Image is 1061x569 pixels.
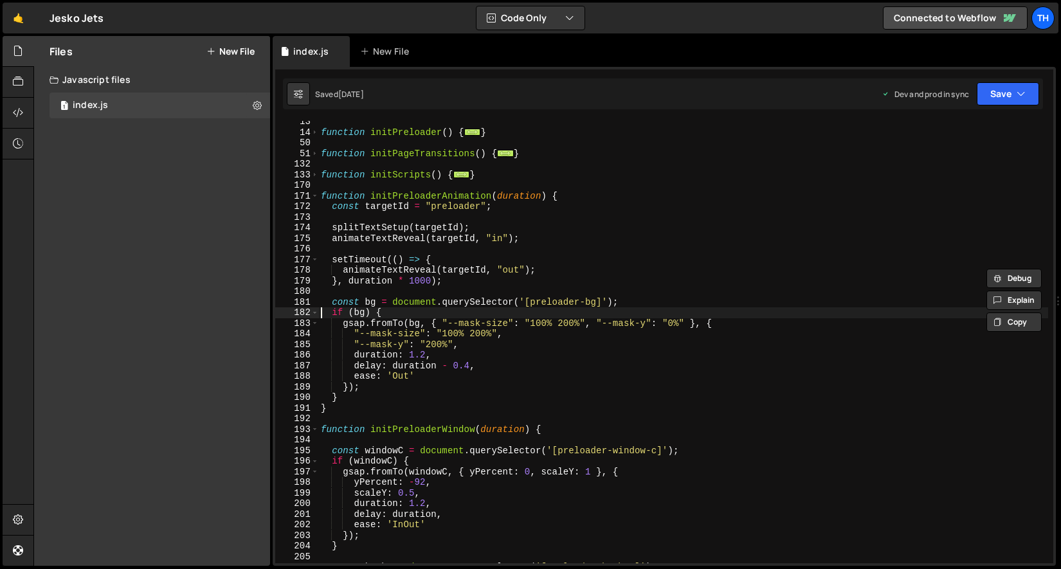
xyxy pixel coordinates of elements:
div: 133 [275,170,319,181]
div: 202 [275,519,319,530]
div: 16759/45776.js [50,93,270,118]
div: 178 [275,265,319,276]
button: Save [977,82,1039,105]
a: 🤙 [3,3,34,33]
div: index.js [293,45,329,58]
div: 175 [275,233,319,244]
div: Dev and prod in sync [882,89,969,100]
div: 177 [275,255,319,266]
div: 50 [275,138,319,149]
div: Jesko Jets [50,10,104,26]
div: 192 [275,413,319,424]
a: Th [1031,6,1055,30]
div: 205 [275,552,319,563]
div: 181 [275,297,319,308]
a: Connected to Webflow [883,6,1028,30]
div: 172 [275,201,319,212]
div: 189 [275,382,319,393]
div: 195 [275,446,319,456]
div: 187 [275,361,319,372]
div: 186 [275,350,319,361]
div: 184 [275,329,319,339]
button: New File [206,46,255,57]
div: 198 [275,477,319,488]
div: 188 [275,371,319,382]
div: [DATE] [338,89,364,100]
div: 199 [275,488,319,499]
div: New File [360,45,414,58]
div: 200 [275,498,319,509]
div: 193 [275,424,319,435]
div: 190 [275,392,319,403]
span: ... [464,128,481,135]
div: 183 [275,318,319,329]
div: 171 [275,191,319,202]
button: Debug [986,269,1042,288]
div: index.js [73,100,108,111]
span: ... [453,170,470,177]
div: 182 [275,307,319,318]
div: 13 [275,116,319,127]
button: Explain [986,291,1042,310]
span: 1 [60,102,68,112]
div: 204 [275,541,319,552]
div: Saved [315,89,364,100]
div: 176 [275,244,319,255]
div: 173 [275,212,319,223]
div: 196 [275,456,319,467]
button: Code Only [476,6,585,30]
div: 174 [275,222,319,233]
div: 132 [275,159,319,170]
div: 170 [275,180,319,191]
div: 14 [275,127,319,138]
button: Copy [986,312,1042,332]
div: Javascript files [34,67,270,93]
div: 194 [275,435,319,446]
div: 201 [275,509,319,520]
div: 51 [275,149,319,159]
div: 203 [275,530,319,541]
div: 179 [275,276,319,287]
h2: Files [50,44,73,59]
div: 197 [275,467,319,478]
div: 191 [275,403,319,414]
div: 180 [275,286,319,297]
span: ... [497,149,514,156]
div: 185 [275,339,319,350]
